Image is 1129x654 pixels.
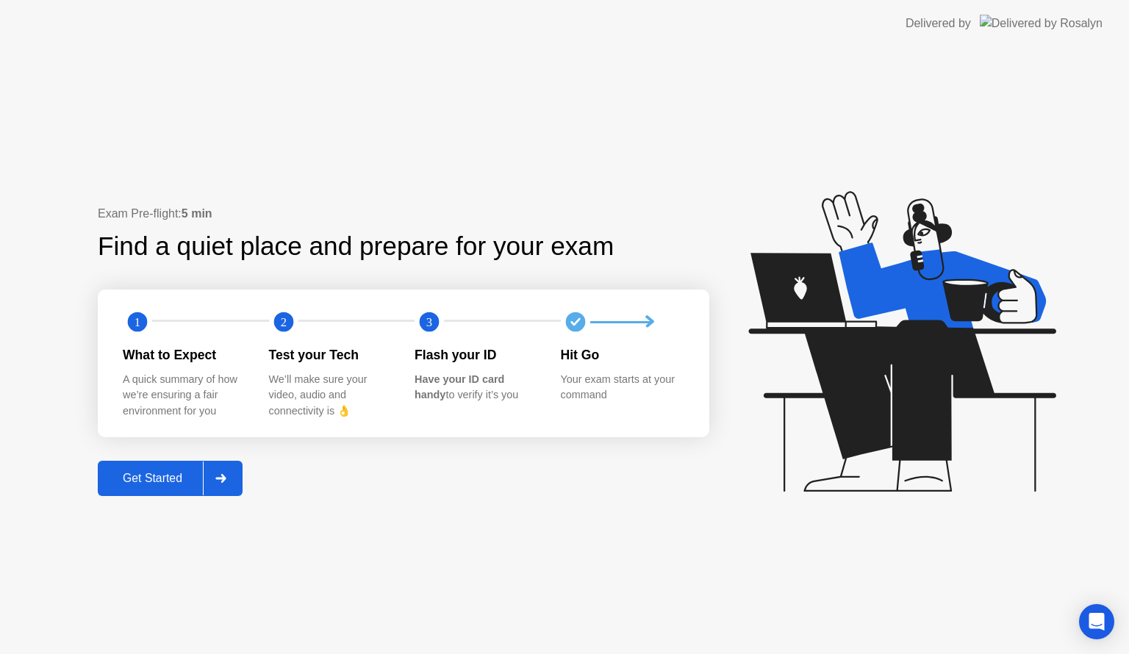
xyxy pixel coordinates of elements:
div: Hit Go [561,345,684,364]
b: 5 min [182,207,212,220]
div: We’ll make sure your video, audio and connectivity is 👌 [269,372,392,420]
div: Flash your ID [415,345,537,364]
div: Delivered by [906,15,971,32]
div: Test your Tech [269,345,392,364]
div: Get Started [102,472,203,485]
button: Get Started [98,461,243,496]
text: 3 [426,315,432,329]
div: Open Intercom Messenger [1079,604,1114,639]
text: 2 [280,315,286,329]
div: A quick summary of how we’re ensuring a fair environment for you [123,372,245,420]
div: Find a quiet place and prepare for your exam [98,227,616,266]
div: to verify it’s you [415,372,537,403]
b: Have your ID card handy [415,373,504,401]
img: Delivered by Rosalyn [980,15,1103,32]
div: Exam Pre-flight: [98,205,709,223]
div: Your exam starts at your command [561,372,684,403]
text: 1 [135,315,140,329]
div: What to Expect [123,345,245,364]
